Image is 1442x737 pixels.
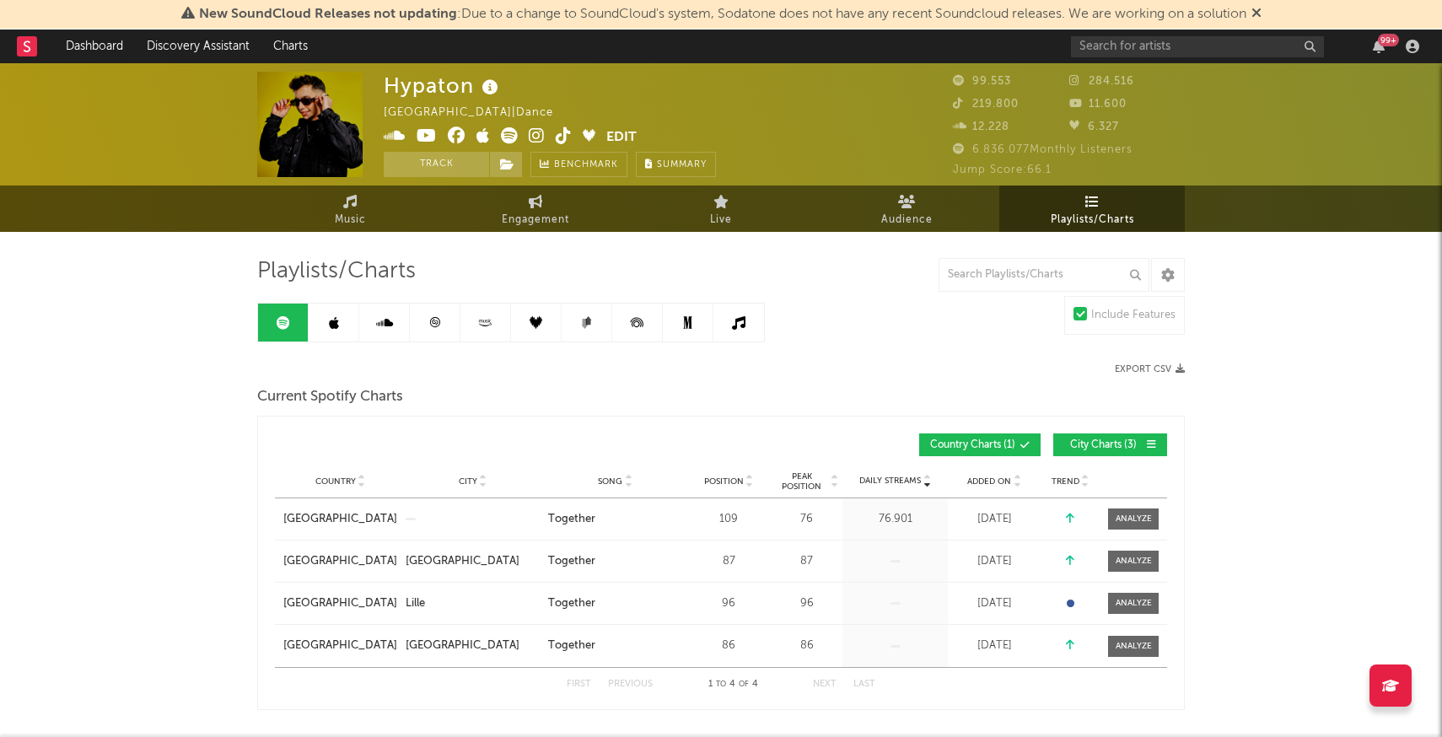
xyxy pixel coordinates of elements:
button: Country Charts(1) [919,433,1041,456]
a: Engagement [443,186,628,232]
div: 76 [775,511,838,528]
a: [GEOGRAPHIC_DATA] [283,511,397,528]
button: Edit [606,127,637,148]
div: 76.901 [847,511,944,528]
div: Include Features [1091,305,1176,325]
button: First [567,680,591,689]
div: 1 4 4 [686,675,779,695]
div: [GEOGRAPHIC_DATA] [406,637,519,654]
a: [GEOGRAPHIC_DATA] [283,553,397,570]
div: 96 [691,595,767,612]
span: Added On [967,476,1011,487]
span: Country [315,476,356,487]
span: Engagement [502,210,569,230]
a: Together [548,553,682,570]
span: of [739,681,749,688]
span: 99.553 [953,76,1011,87]
a: Playlists/Charts [999,186,1185,232]
span: Trend [1052,476,1079,487]
div: 86 [691,637,767,654]
span: Dismiss [1251,8,1262,21]
span: 12.228 [953,121,1009,132]
div: [GEOGRAPHIC_DATA] | Dance [384,103,573,123]
span: City [459,476,477,487]
span: Playlists/Charts [1051,210,1134,230]
a: Together [548,511,682,528]
div: 86 [775,637,838,654]
span: Audience [881,210,933,230]
span: Daily Streams [859,475,921,487]
span: City Charts ( 3 ) [1064,440,1142,450]
div: 109 [691,511,767,528]
span: 219.800 [953,99,1019,110]
a: Music [257,186,443,232]
span: 6.327 [1069,121,1119,132]
a: [GEOGRAPHIC_DATA] [406,553,540,570]
div: [GEOGRAPHIC_DATA] [406,553,519,570]
div: 96 [775,595,838,612]
a: Audience [814,186,999,232]
span: New SoundCloud Releases not updating [199,8,457,21]
a: [GEOGRAPHIC_DATA] [283,637,397,654]
a: Dashboard [54,30,135,63]
div: [DATE] [952,595,1036,612]
a: Charts [261,30,320,63]
input: Search for artists [1071,36,1324,57]
div: [DATE] [952,511,1036,528]
span: 284.516 [1069,76,1134,87]
div: 87 [775,553,838,570]
div: 87 [691,553,767,570]
span: Position [704,476,744,487]
span: Current Spotify Charts [257,387,403,407]
div: Lille [406,595,425,612]
button: Last [853,680,875,689]
span: Playlists/Charts [257,261,416,282]
div: Together [548,511,595,528]
span: to [716,681,726,688]
div: Hypaton [384,72,503,100]
a: Lille [406,595,540,612]
a: Discovery Assistant [135,30,261,63]
div: Together [548,595,595,612]
button: Previous [608,680,653,689]
button: City Charts(3) [1053,433,1167,456]
a: Live [628,186,814,232]
input: Search Playlists/Charts [939,258,1149,292]
div: [DATE] [952,637,1036,654]
div: Together [548,637,595,654]
a: [GEOGRAPHIC_DATA] [406,637,540,654]
a: [GEOGRAPHIC_DATA] [283,595,397,612]
button: Summary [636,152,716,177]
button: Export CSV [1115,364,1185,374]
button: 99+ [1373,40,1385,53]
span: Benchmark [554,155,618,175]
a: Benchmark [530,152,627,177]
span: : Due to a change to SoundCloud's system, Sodatone does not have any recent Soundcloud releases. ... [199,8,1246,21]
a: Together [548,637,682,654]
span: Jump Score: 66.1 [953,164,1052,175]
a: Together [548,595,682,612]
div: [DATE] [952,553,1036,570]
span: Country Charts ( 1 ) [930,440,1015,450]
span: Peak Position [775,471,828,492]
span: Summary [657,160,707,169]
span: 11.600 [1069,99,1127,110]
button: Track [384,152,489,177]
span: 6.836.077 Monthly Listeners [953,144,1133,155]
span: Music [335,210,366,230]
span: Live [710,210,732,230]
button: Next [813,680,837,689]
div: Together [548,553,595,570]
span: Song [598,476,622,487]
div: 99 + [1378,34,1399,46]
